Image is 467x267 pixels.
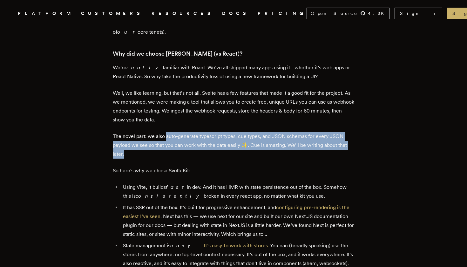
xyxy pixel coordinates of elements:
[81,10,144,17] a: CUSTOMERS
[117,29,138,35] em: our
[204,243,268,249] a: It’s easy to work with stores
[113,63,354,81] p: We’re familiar with React. We’ve all shipped many apps using it - whether it’s web apps or React ...
[18,10,73,17] button: PLATFORM
[126,65,163,71] em: really
[123,204,349,219] a: configuring pre-rendering is the easiest I’ve seen
[170,243,202,249] em: easy.
[395,8,442,19] a: Sign In
[113,89,354,124] p: Well, we like learning, but that’s not all. Svelte has a few features that made it a good fit for...
[113,166,354,175] p: So here's why we chose SvelteKit:
[113,49,354,58] h3: Why did we choose [PERSON_NAME] (vs React)?
[152,10,214,17] button: RESOURCES
[113,19,354,37] p: In short, it’s made for performant webapps, developer efficiency, and developer UX (which is one ...
[258,10,307,17] a: PRICING
[166,184,187,190] em: fast
[222,10,250,17] a: DOCS
[121,183,354,201] li: Using Vite, it builds in dev. And it has HMR with state persistence out of the box. Somehow this ...
[311,10,358,17] span: Open Source
[368,10,388,17] span: 4.3 K
[113,132,354,159] p: The novel part: we also auto-generate typescript types, cue types, and JSON schemas for every JSO...
[136,193,204,199] em: consistently
[121,203,354,239] li: It has SSR out of the box. It’s built for progressive enhancement, and . Next has this — we use n...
